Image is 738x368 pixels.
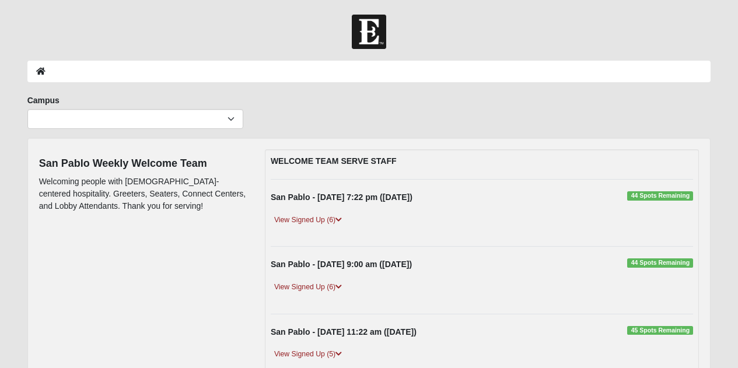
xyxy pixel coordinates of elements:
[271,281,345,293] a: View Signed Up (6)
[627,191,693,201] span: 44 Spots Remaining
[271,214,345,226] a: View Signed Up (6)
[627,258,693,268] span: 44 Spots Remaining
[627,326,693,335] span: 45 Spots Remaining
[271,156,397,166] strong: WELCOME TEAM SERVE STAFF
[352,15,386,49] img: Church of Eleven22 Logo
[271,327,417,337] strong: San Pablo - [DATE] 11:22 am ([DATE])
[271,260,412,269] strong: San Pablo - [DATE] 9:00 am ([DATE])
[39,157,247,170] h4: San Pablo Weekly Welcome Team
[271,348,345,360] a: View Signed Up (5)
[39,176,247,212] p: Welcoming people with [DEMOGRAPHIC_DATA]-centered hospitality. Greeters, Seaters, Connect Centers...
[271,192,412,202] strong: San Pablo - [DATE] 7:22 pm ([DATE])
[27,94,60,106] label: Campus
